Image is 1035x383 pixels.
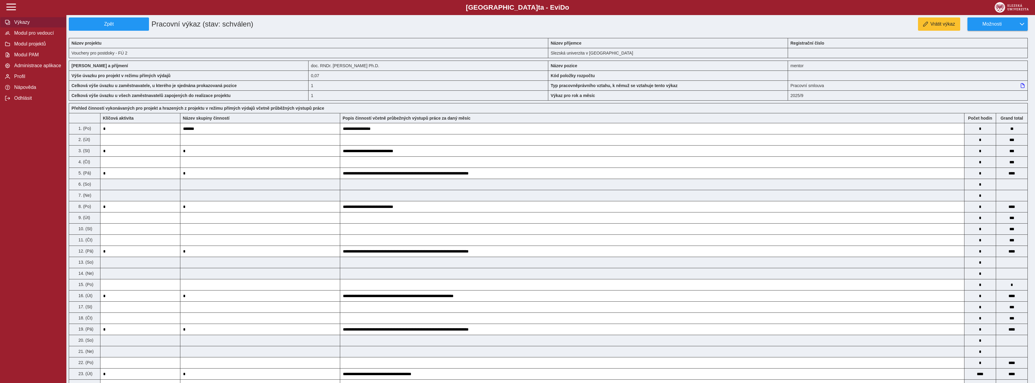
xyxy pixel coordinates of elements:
[69,17,149,31] button: Zpět
[77,249,93,253] span: 12. (Pá)
[788,90,1028,101] div: 2025/9
[12,63,61,68] span: Administrace aplikace
[18,4,1017,11] b: [GEOGRAPHIC_DATA] a - Evi
[77,226,92,231] span: 10. (St)
[77,293,93,298] span: 16. (Út)
[996,116,1027,121] b: Suma za den přes všechny výkazy
[77,182,91,187] span: 6. (So)
[565,4,569,11] span: o
[71,106,324,111] b: Přehled činností vykonávaných pro projekt a hrazených z projektu v režimu přímých výdajů včetně p...
[71,73,170,78] b: Výše úvazku pro projekt v režimu přímých výdajů
[343,116,470,121] b: Popis činností včetně průbežných výstupů práce za daný měsíc
[77,204,91,209] span: 8. (Po)
[149,17,470,31] h1: Pracovní výkaz (stav: schválen)
[12,96,61,101] span: Odhlásit
[71,93,231,98] b: Celková výše úvazku u všech zaměstnavatelů zapojených do realizace projektu
[77,260,93,265] span: 13. (So)
[309,71,548,80] div: 0,56 h / den. 2,8 h / týden.
[77,148,90,153] span: 3. (St)
[12,41,61,47] span: Modul projektů
[77,137,90,142] span: 2. (Út)
[548,48,788,58] div: Slezská univerzita v [GEOGRAPHIC_DATA]
[77,126,91,131] span: 1. (Po)
[788,61,1028,71] div: mentor
[77,304,92,309] span: 17. (St)
[77,316,93,320] span: 18. (Čt)
[12,85,61,90] span: Nápověda
[790,41,824,46] b: Registrační číslo
[560,4,565,11] span: D
[77,338,93,343] span: 20. (So)
[12,52,61,58] span: Modul PAM
[71,83,237,88] b: Celková výše úvazku u zaměstnavatele, u kterého je sjednána prokazovaná pozice
[69,48,548,58] div: Vouchery pro postdoky - FÚ 2
[77,237,93,242] span: 11. (Čt)
[964,116,996,121] b: Počet hodin
[918,17,960,31] button: Vrátit výkaz
[183,116,229,121] b: Název skupiny činností
[551,93,595,98] b: Výkaz pro rok a měsíc
[77,282,93,287] span: 15. (Po)
[12,30,61,36] span: Modul pro vedoucí
[77,159,90,164] span: 4. (Čt)
[71,63,128,68] b: [PERSON_NAME] a příjmení
[77,327,93,331] span: 19. (Pá)
[12,74,61,79] span: Profil
[538,4,540,11] span: t
[77,215,90,220] span: 9. (Út)
[551,41,581,46] b: Název příjemce
[309,80,548,90] div: 1
[995,2,1029,13] img: logo_web_su.png
[71,41,102,46] b: Název projektu
[309,90,548,101] div: 1
[12,20,61,25] span: Výkazy
[77,271,94,276] span: 14. (Ne)
[77,371,93,376] span: 23. (Út)
[71,21,146,27] span: Zpět
[551,83,678,88] b: Typ pracovněprávního vztahu, k němuž se vztahuje tento výkaz
[309,61,548,71] div: doc. RNDr. [PERSON_NAME] Ph.D.
[788,80,1028,90] div: Pracovní smlouva
[103,116,134,121] b: Klíčová aktivita
[77,171,91,175] span: 5. (Pá)
[551,63,577,68] b: Název pozice
[967,17,1016,31] button: Možnosti
[551,73,595,78] b: Kód položky rozpočtu
[77,349,94,354] span: 21. (Ne)
[77,360,93,365] span: 22. (Po)
[930,21,955,27] span: Vrátit výkaz
[973,21,1011,27] span: Možnosti
[77,193,91,198] span: 7. (Ne)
